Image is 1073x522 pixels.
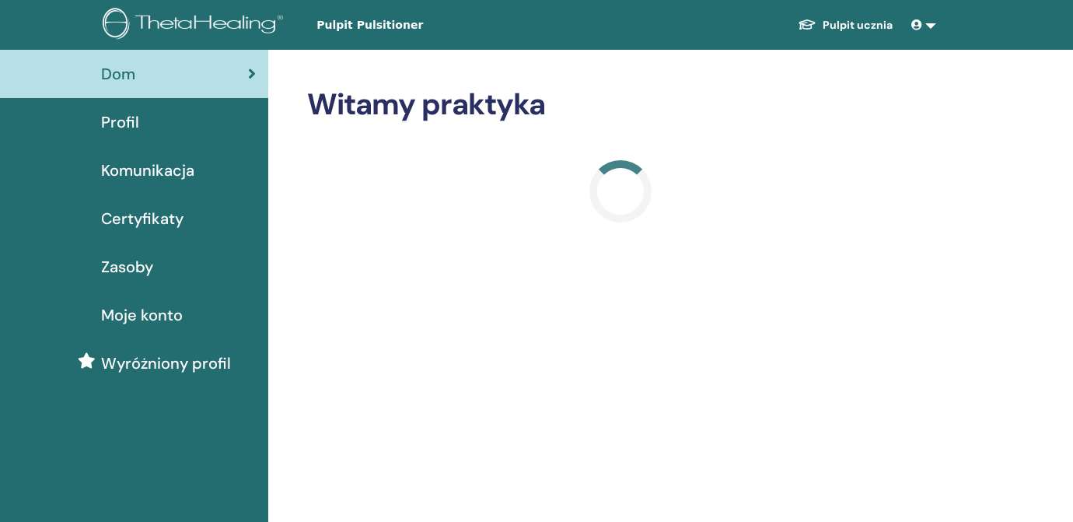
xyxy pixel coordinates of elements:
[101,159,194,182] span: Komunikacja
[101,62,135,86] span: Dom
[316,17,550,33] span: Pulpit Pulsitioner
[798,18,816,31] img: graduation-cap-white.svg
[101,110,139,134] span: Profil
[101,255,153,279] span: Zasoby
[101,303,183,327] span: Moje konto
[307,87,933,123] h2: Witamy praktyka
[101,352,231,375] span: Wyróżniony profil
[785,11,905,40] a: Pulpit ucznia
[101,207,183,230] span: Certyfikaty
[103,8,288,43] img: logo.png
